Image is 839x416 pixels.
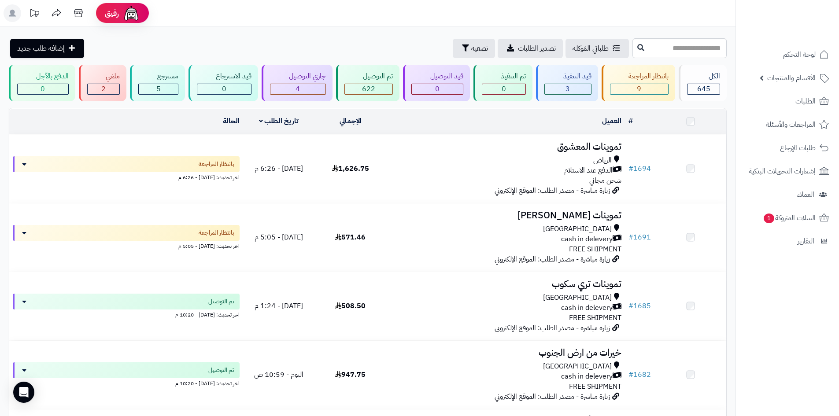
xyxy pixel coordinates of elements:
div: 0 [412,84,463,94]
div: مسترجع [138,71,178,81]
span: زيارة مباشرة - مصدر الطلب: الموقع الإلكتروني [495,323,610,333]
a: مسترجع 5 [128,65,187,101]
span: العملاء [797,188,814,201]
a: إضافة طلب جديد [10,39,84,58]
button: تصفية [453,39,495,58]
div: قيد التنفيذ [544,71,591,81]
span: التقارير [798,235,814,247]
span: [GEOGRAPHIC_DATA] [543,293,612,303]
span: طلبات الإرجاع [780,142,816,154]
span: 571.46 [335,232,366,243]
span: 1,626.75 [332,163,369,174]
a: الطلبات [741,91,834,112]
span: 947.75 [335,369,366,380]
div: اخر تحديث: [DATE] - 10:20 م [13,309,240,319]
a: المراجعات والأسئلة [741,114,834,135]
a: # [628,116,633,126]
span: 0 [502,84,506,94]
span: FREE SHIPMENT [569,313,621,323]
div: اخر تحديث: [DATE] - 5:05 م [13,241,240,250]
h3: تموينات تري سكوب [390,279,621,289]
a: قيد التنفيذ 3 [534,65,600,101]
div: 622 [345,84,393,94]
div: 0 [482,84,525,94]
a: #1691 [628,232,651,243]
span: شحن مجاني [589,175,621,186]
span: زيارة مباشرة - مصدر الطلب: الموقع الإلكتروني [495,254,610,265]
div: 4 [270,84,325,94]
span: زيارة مباشرة - مصدر الطلب: الموقع الإلكتروني [495,391,610,402]
span: 1 [764,214,774,223]
span: 9 [637,84,641,94]
span: الرياض [593,155,612,166]
span: # [628,301,633,311]
a: الكل645 [677,65,728,101]
span: الأقسام والمنتجات [767,72,816,84]
div: قيد الاسترجاع [197,71,251,81]
span: 0 [435,84,440,94]
span: [GEOGRAPHIC_DATA] [543,361,612,372]
span: بانتظار المراجعة [199,160,234,169]
a: الإجمالي [340,116,362,126]
a: تحديثات المنصة [23,4,45,24]
span: 645 [697,84,710,94]
span: المراجعات والأسئلة [766,118,816,131]
div: بانتظار المراجعة [610,71,669,81]
span: 622 [362,84,375,94]
span: إضافة طلب جديد [17,43,65,54]
a: الحالة [223,116,240,126]
span: FREE SHIPMENT [569,244,621,254]
span: 508.50 [335,301,366,311]
span: 0 [222,84,226,94]
h3: تموينات المعشوق [390,142,621,152]
span: الدفع عند الاستلام [564,166,613,176]
img: logo-2.png [779,24,831,42]
div: الكل [687,71,720,81]
a: تصدير الطلبات [498,39,563,58]
span: cash in delevery [561,303,613,313]
span: # [628,163,633,174]
span: تم التوصيل [208,366,234,375]
a: طلبات الإرجاع [741,137,834,158]
img: ai-face.png [122,4,140,22]
span: لوحة التحكم [783,48,816,61]
span: طلباتي المُوكلة [573,43,609,54]
a: ملغي 2 [77,65,129,101]
div: 9 [610,84,669,94]
span: تصفية [471,43,488,54]
div: ملغي [87,71,120,81]
div: 0 [197,84,251,94]
span: اليوم - 10:59 ص [254,369,303,380]
a: تاريخ الطلب [259,116,299,126]
span: 0 [41,84,45,94]
a: التقارير [741,231,834,252]
span: [DATE] - 6:26 م [255,163,303,174]
span: [DATE] - 5:05 م [255,232,303,243]
span: تصدير الطلبات [518,43,556,54]
span: 3 [565,84,570,94]
div: الدفع بالآجل [17,71,69,81]
h3: خيرات من ارض الجنوب [390,348,621,358]
span: 5 [156,84,161,94]
div: اخر تحديث: [DATE] - 10:20 م [13,378,240,387]
a: #1694 [628,163,651,174]
div: اخر تحديث: [DATE] - 6:26 م [13,172,240,181]
div: 2 [88,84,120,94]
a: #1682 [628,369,651,380]
span: رفيق [105,8,119,18]
div: تم التنفيذ [482,71,526,81]
div: جاري التوصيل [270,71,326,81]
span: # [628,232,633,243]
a: الدفع بالآجل 0 [7,65,77,101]
a: السلات المتروكة1 [741,207,834,228]
a: طلباتي المُوكلة [565,39,629,58]
span: # [628,369,633,380]
span: cash in delevery [561,234,613,244]
span: 2 [101,84,106,94]
span: [GEOGRAPHIC_DATA] [543,224,612,234]
div: قيد التوصيل [411,71,463,81]
a: #1685 [628,301,651,311]
span: زيارة مباشرة - مصدر الطلب: الموقع الإلكتروني [495,185,610,196]
a: قيد التوصيل 0 [401,65,472,101]
span: [DATE] - 1:24 م [255,301,303,311]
